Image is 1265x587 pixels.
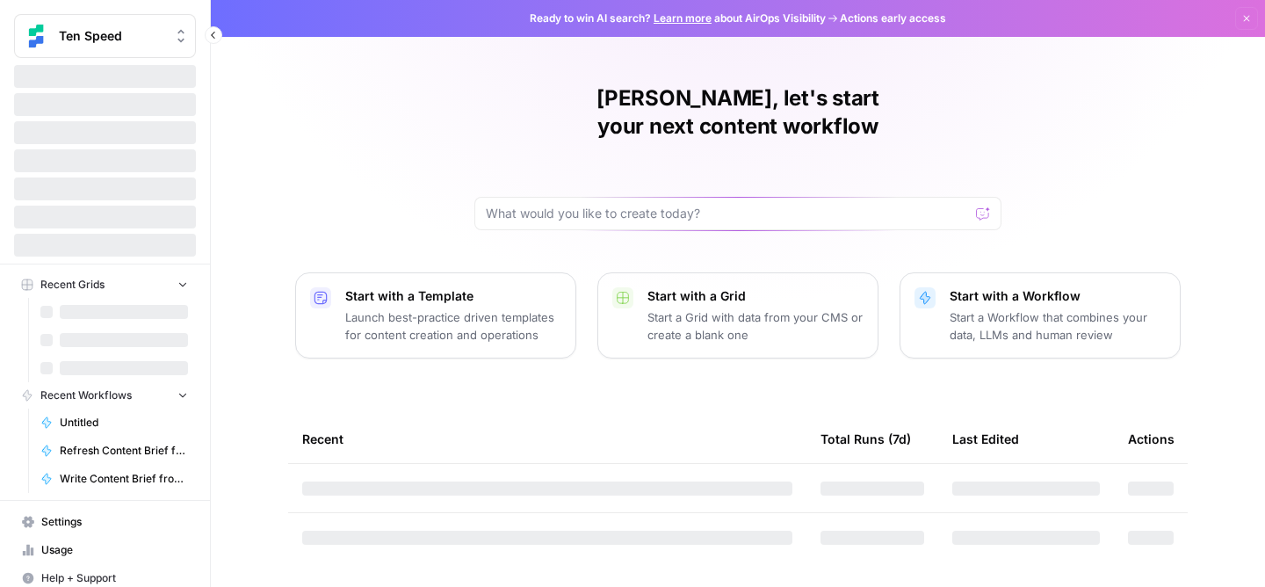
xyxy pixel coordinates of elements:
span: Ready to win AI search? about AirOps Visibility [530,11,826,26]
div: Total Runs (7d) [820,415,911,463]
button: Start with a TemplateLaunch best-practice driven templates for content creation and operations [295,272,576,359]
span: Untitled [60,415,188,431]
span: Settings [41,514,188,530]
a: Learn more [654,11,712,25]
img: Ten Speed Logo [20,20,52,52]
button: Start with a GridStart a Grid with data from your CMS or create a blank one [597,272,878,359]
h1: [PERSON_NAME], let's start your next content workflow [474,84,1001,141]
div: Actions [1128,415,1175,463]
button: Recent Workflows [14,382,196,409]
a: Usage [14,536,196,564]
p: Start with a Workflow [950,287,1166,305]
a: Untitled [33,409,196,437]
p: Start a Grid with data from your CMS or create a blank one [647,308,864,344]
button: Recent Grids [14,272,196,298]
span: Recent Workflows [40,388,132,403]
a: Refresh Content Brief from Keyword [DEV] [33,437,196,465]
span: Refresh Content Brief from Keyword [DEV] [60,443,188,459]
p: Start with a Template [345,287,561,305]
span: Help + Support [41,570,188,586]
span: Recent Grids [40,277,105,293]
a: Settings [14,508,196,536]
div: Recent [302,415,792,463]
button: Workspace: Ten Speed [14,14,196,58]
div: Last Edited [952,415,1019,463]
span: Ten Speed [59,27,165,45]
input: What would you like to create today? [486,205,969,222]
span: Usage [41,542,188,558]
p: Start with a Grid [647,287,864,305]
p: Start a Workflow that combines your data, LLMs and human review [950,308,1166,344]
span: Actions early access [840,11,946,26]
p: Launch best-practice driven templates for content creation and operations [345,308,561,344]
button: Start with a WorkflowStart a Workflow that combines your data, LLMs and human review [900,272,1181,359]
a: Write Content Brief from Keyword [DEV] [33,465,196,493]
span: Write Content Brief from Keyword [DEV] [60,471,188,487]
